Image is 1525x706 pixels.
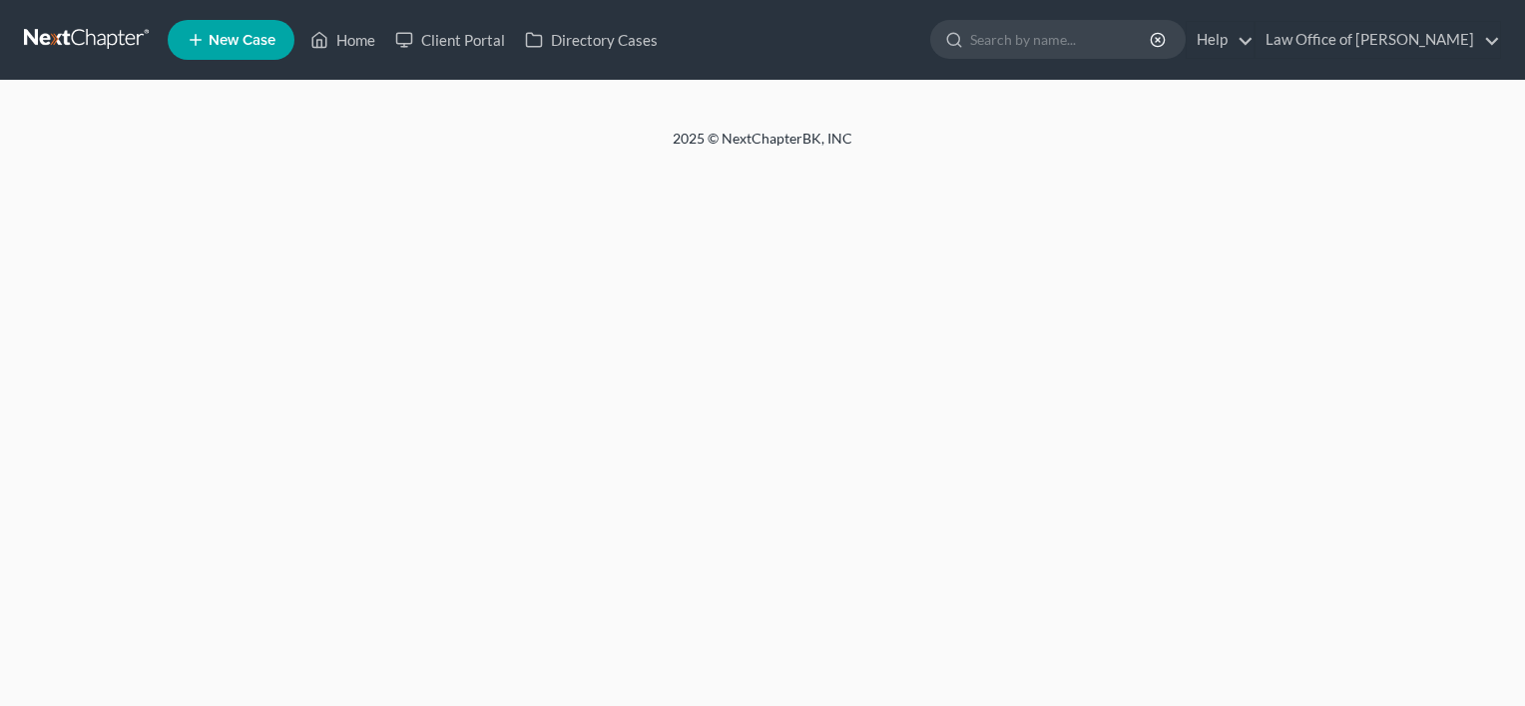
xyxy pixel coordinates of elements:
[209,33,275,48] span: New Case
[1256,22,1500,58] a: Law Office of [PERSON_NAME]
[194,129,1331,165] div: 2025 © NextChapterBK, INC
[970,21,1153,58] input: Search by name...
[300,22,385,58] a: Home
[1187,22,1254,58] a: Help
[385,22,515,58] a: Client Portal
[515,22,668,58] a: Directory Cases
